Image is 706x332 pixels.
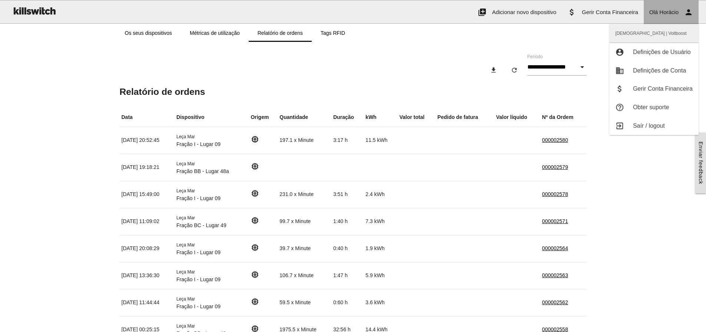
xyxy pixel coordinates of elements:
span: Gerir Conta Financeira [582,9,638,15]
span: Leça Mar [176,188,195,193]
td: 106.7 x Minute [278,262,331,289]
td: [DATE] 15:49:00 [120,181,175,208]
th: Quantidade [278,108,331,127]
span: Adicionar novo dispositivo [492,9,556,15]
span: Fração BB - Lugar 48a [176,168,229,174]
th: Data [120,108,175,127]
i: account_circle [615,48,624,56]
td: [DATE] 13:36:30 [120,262,175,289]
td: 3:51 h [331,181,364,208]
th: Nº da Ordem [540,108,587,127]
a: Enviar feedback [695,133,706,193]
span: Leça Mar [176,161,195,166]
span: Leça Mar [176,296,195,302]
td: [DATE] 19:18:21 [120,154,175,181]
i: memory [251,135,259,144]
th: Dispositivo [175,108,249,127]
span: Saír / logout [633,123,665,129]
label: Período [527,53,543,60]
a: 000002571 [542,218,568,224]
td: 1.9 kWh [364,235,397,262]
span: Leça Mar [176,269,195,275]
img: ks-logo-black-160-b.png [11,0,57,21]
td: 1:40 h [331,208,364,235]
th: kWh [364,108,397,127]
i: exit_to_app [615,122,624,130]
th: Duração [331,108,364,127]
a: Métricas de utilização [181,24,249,42]
th: Pedido de fatura [435,108,494,127]
td: 59.5 x Minute [278,289,331,316]
a: 000002579 [542,164,568,170]
span: Leça Mar [176,242,195,248]
span: Fração I - Lugar 09 [176,303,221,309]
span: [DEMOGRAPHIC_DATA] | Voltboost [609,24,699,43]
a: 000002564 [542,245,568,251]
span: Fração I - Lugar 09 [176,249,221,255]
span: Definições de Conta [633,67,686,73]
th: Origem [249,108,278,127]
span: Fração BC - Lugar 49 [176,222,226,228]
td: 0:60 h [331,289,364,316]
td: 3.6 kWh [364,289,397,316]
span: Fração I - Lugar 09 [176,195,221,201]
a: 000002563 [542,272,568,278]
i: business [615,66,624,74]
td: 1:47 h [331,262,364,289]
i: memory [251,270,259,279]
span: Leça Mar [176,323,195,329]
i: memory [251,216,259,225]
i: memory [251,243,259,252]
i: memory [251,189,259,198]
td: [DATE] 20:52:45 [120,127,175,154]
span: Leça Mar [176,215,195,220]
span: Leça Mar [176,134,195,139]
td: 197.1 x Minute [278,127,331,154]
i: memory [251,297,259,306]
button: download [484,63,503,77]
button: refresh [505,63,524,77]
th: Valor total [398,108,436,127]
span: Definições de Usuário [633,49,691,55]
i: attach_money [567,0,576,24]
td: [DATE] 11:09:02 [120,208,175,235]
i: download [490,63,497,77]
td: 11.5 kWh [364,127,397,154]
a: 000002580 [542,137,568,143]
span: Obter suporte [633,104,669,110]
span: Fração I - Lugar 09 [176,141,221,147]
i: refresh [511,63,518,77]
td: [DATE] 20:08:29 [120,235,175,262]
a: Relatório de ordens [249,24,312,42]
td: 3:17 h [331,127,364,154]
td: 39.7 x Minute [278,235,331,262]
td: 2.4 kWh [364,181,397,208]
span: Horácio [659,9,679,15]
span: Olá [649,9,658,15]
td: 0:40 h [331,235,364,262]
a: 000002578 [542,191,568,197]
a: Os seus dispositivos [116,24,181,42]
i: person [684,0,693,24]
a: help_outlineObter suporte [609,98,699,117]
span: Gerir Conta Financeira [633,86,693,92]
span: Fração I - Lugar 09 [176,276,221,282]
th: Valor líquido [494,108,540,127]
td: 231.0 x Minute [278,181,331,208]
td: 7.3 kWh [364,208,397,235]
td: [DATE] 11:44:44 [120,289,175,316]
a: 000002562 [542,299,568,305]
td: 5.9 kWh [364,262,397,289]
h5: Relatório de ordens [120,87,587,97]
td: 99.7 x Minute [278,208,331,235]
i: memory [251,162,259,171]
i: help_outline [615,103,624,112]
i: add_to_photos [478,0,487,24]
i: attach_money [615,85,624,93]
a: Tags RFID [312,24,354,42]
